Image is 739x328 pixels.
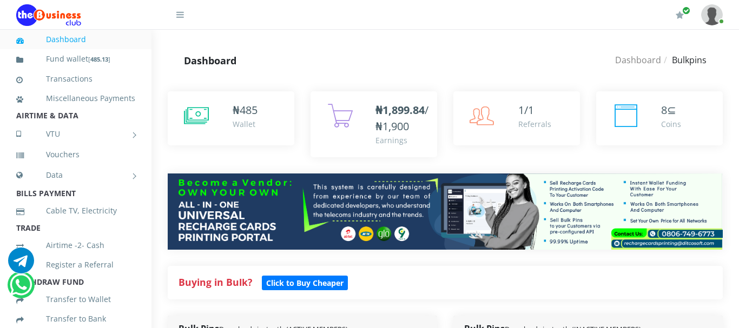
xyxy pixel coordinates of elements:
a: ₦1,899.84/₦1,900 Earnings [311,91,437,157]
a: Transactions [16,66,135,91]
span: /₦1,900 [375,103,428,133]
a: Airtime -2- Cash [16,233,135,258]
a: Miscellaneous Payments [16,86,135,111]
span: 8 [661,103,667,117]
b: 485.13 [90,55,108,63]
a: 1/1 Referrals [453,91,580,145]
a: Dashboard [615,54,661,66]
div: Wallet [233,118,258,130]
a: ₦485 Wallet [168,91,294,145]
img: multitenant_rcp.png [168,173,723,250]
span: 485 [240,103,258,117]
a: VTU [16,121,135,148]
i: Renew/Upgrade Subscription [676,11,684,19]
span: 1/1 [518,103,534,117]
a: Vouchers [16,142,135,167]
div: ₦ [233,102,258,118]
a: Register a Referral [16,252,135,277]
div: ⊆ [661,102,681,118]
a: Transfer to Wallet [16,287,135,312]
a: Chat for support [8,256,34,273]
div: Earnings [375,135,428,146]
li: Bulkpins [661,53,707,66]
a: Data [16,162,135,189]
img: User [701,4,723,25]
small: [ ] [88,55,110,63]
strong: Dashboard [184,54,236,67]
a: Cable TV, Electricity [16,198,135,223]
span: Renew/Upgrade Subscription [682,6,690,15]
b: ₦1,899.84 [375,103,425,117]
img: Logo [16,4,81,26]
b: Click to Buy Cheaper [266,278,344,288]
a: Click to Buy Cheaper [262,276,348,289]
div: Coins [661,118,681,130]
strong: Buying in Bulk? [179,276,252,289]
div: Referrals [518,118,551,130]
a: Fund wallet[485.13] [16,46,135,72]
a: Dashboard [16,27,135,52]
a: Chat for support [10,280,32,298]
